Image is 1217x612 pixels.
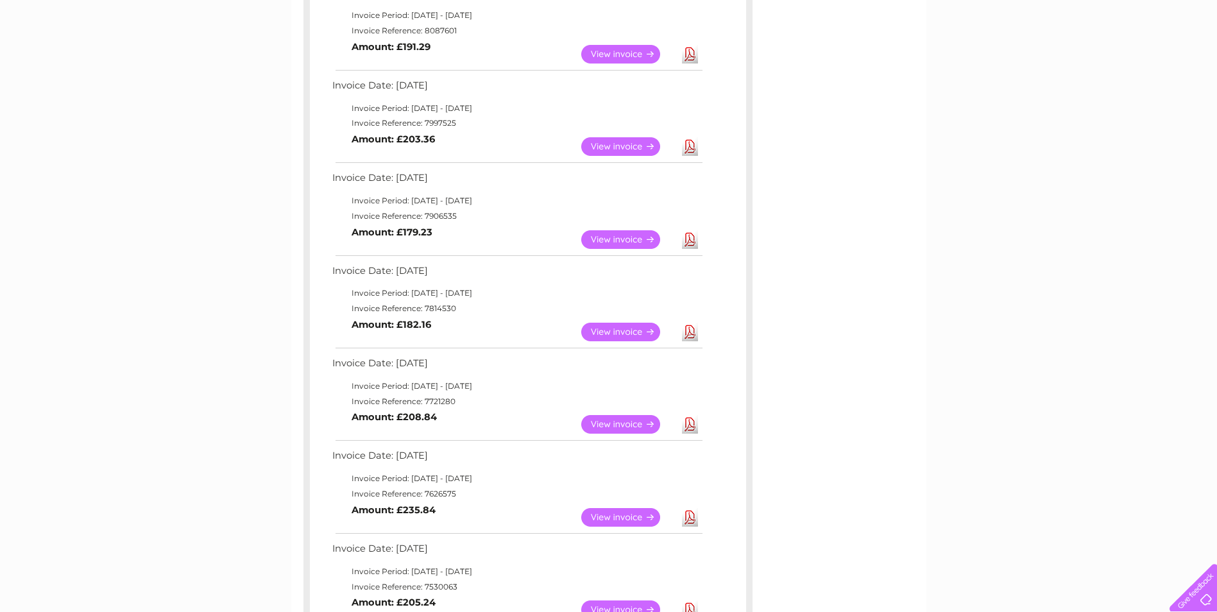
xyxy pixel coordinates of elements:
[975,6,1064,22] a: 0333 014 3131
[1023,55,1051,64] a: Energy
[329,486,704,502] td: Invoice Reference: 7626575
[682,323,698,341] a: Download
[329,285,704,301] td: Invoice Period: [DATE] - [DATE]
[329,101,704,116] td: Invoice Period: [DATE] - [DATE]
[329,77,704,101] td: Invoice Date: [DATE]
[991,55,1016,64] a: Water
[1175,55,1205,64] a: Log out
[329,378,704,394] td: Invoice Period: [DATE] - [DATE]
[329,262,704,286] td: Invoice Date: [DATE]
[329,540,704,564] td: Invoice Date: [DATE]
[329,394,704,409] td: Invoice Reference: 7721280
[1132,55,1163,64] a: Contact
[682,508,698,527] a: Download
[329,23,704,38] td: Invoice Reference: 8087601
[329,579,704,595] td: Invoice Reference: 7530063
[329,115,704,131] td: Invoice Reference: 7997525
[352,411,437,423] b: Amount: £208.84
[352,133,435,145] b: Amount: £203.36
[329,169,704,193] td: Invoice Date: [DATE]
[1059,55,1098,64] a: Telecoms
[581,45,676,64] a: View
[329,564,704,579] td: Invoice Period: [DATE] - [DATE]
[581,508,676,527] a: View
[581,137,676,156] a: View
[352,504,436,516] b: Amount: £235.84
[329,355,704,378] td: Invoice Date: [DATE]
[1105,55,1124,64] a: Blog
[329,8,704,23] td: Invoice Period: [DATE] - [DATE]
[329,193,704,208] td: Invoice Period: [DATE] - [DATE]
[682,137,698,156] a: Download
[352,597,436,608] b: Amount: £205.24
[352,319,431,330] b: Amount: £182.16
[42,33,108,72] img: logo.png
[329,301,704,316] td: Invoice Reference: 7814530
[329,208,704,224] td: Invoice Reference: 7906535
[329,471,704,486] td: Invoice Period: [DATE] - [DATE]
[352,226,432,238] b: Amount: £179.23
[581,230,676,249] a: View
[306,7,912,62] div: Clear Business is a trading name of Verastar Limited (registered in [GEOGRAPHIC_DATA] No. 3667643...
[682,230,698,249] a: Download
[682,45,698,64] a: Download
[352,41,430,53] b: Amount: £191.29
[329,447,704,471] td: Invoice Date: [DATE]
[581,415,676,434] a: View
[682,415,698,434] a: Download
[581,323,676,341] a: View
